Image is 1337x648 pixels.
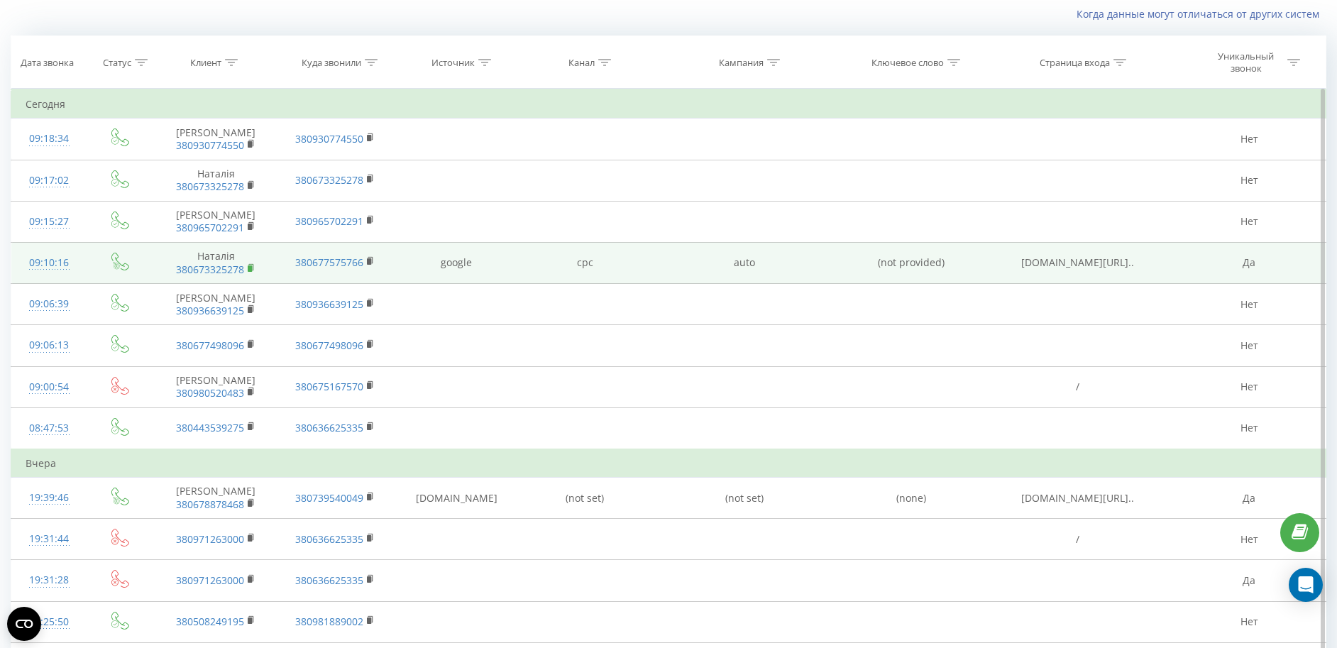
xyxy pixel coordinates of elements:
td: Нет [1173,201,1326,242]
td: Наталія [154,160,278,201]
td: [PERSON_NAME] [154,478,278,519]
a: 380678878468 [176,498,244,511]
a: 380936639125 [295,297,363,311]
td: Да [1173,560,1326,601]
div: 08:47:53 [26,414,73,442]
td: Да [1173,242,1326,283]
td: Нет [1173,325,1326,366]
a: 380673325278 [176,180,244,193]
a: 380508249195 [176,615,244,628]
td: [PERSON_NAME] [154,366,278,407]
div: Страница входа [1040,57,1110,69]
a: 380677498096 [176,339,244,352]
a: 380936639125 [176,304,244,317]
a: 380673325278 [295,173,363,187]
a: 380636625335 [295,532,363,546]
div: 19:39:46 [26,484,73,512]
div: Статус [103,57,131,69]
td: Да [1173,478,1326,519]
td: Сегодня [11,90,1326,119]
td: Вчера [11,449,1326,478]
div: 09:17:02 [26,167,73,194]
td: / [983,519,1173,560]
div: Клиент [190,57,221,69]
div: 09:15:27 [26,208,73,236]
a: 380965702291 [176,221,244,234]
div: 09:06:13 [26,331,73,359]
a: 380739540049 [295,491,363,505]
td: google [392,242,520,283]
td: [PERSON_NAME] [154,119,278,160]
td: Нет [1173,519,1326,560]
td: auto [649,242,840,283]
a: 380673325278 [176,263,244,276]
a: Когда данные могут отличаться от других систем [1077,7,1326,21]
td: (none) [840,478,982,519]
td: / [983,366,1173,407]
div: 19:25:50 [26,608,73,636]
td: [PERSON_NAME] [154,201,278,242]
a: 380677575766 [295,256,363,269]
td: cpc [521,242,649,283]
a: 380980520483 [176,386,244,400]
div: Open Intercom Messenger [1289,568,1323,602]
a: 380930774550 [176,138,244,152]
a: 380636625335 [295,573,363,587]
button: Open CMP widget [7,607,41,641]
div: Источник [431,57,475,69]
td: Наталія [154,242,278,283]
td: Нет [1173,284,1326,325]
div: 09:10:16 [26,249,73,277]
div: 09:06:39 [26,290,73,318]
a: 380677498096 [295,339,363,352]
span: [DOMAIN_NAME][URL].. [1021,256,1134,269]
div: Уникальный звонок [1208,50,1284,75]
a: 380971263000 [176,573,244,587]
div: 09:18:34 [26,125,73,153]
td: Нет [1173,160,1326,201]
div: Куда звонили [302,57,361,69]
a: 380443539275 [176,421,244,434]
div: Ключевое слово [871,57,944,69]
td: Нет [1173,601,1326,642]
td: Нет [1173,119,1326,160]
a: 380971263000 [176,532,244,546]
td: (not set) [649,478,840,519]
td: (not set) [521,478,649,519]
div: Канал [568,57,595,69]
div: Кампания [719,57,764,69]
a: 380675167570 [295,380,363,393]
div: 19:31:28 [26,566,73,594]
div: 09:00:54 [26,373,73,401]
div: 19:31:44 [26,525,73,553]
td: Нет [1173,407,1326,449]
a: 380965702291 [295,214,363,228]
a: 380981889002 [295,615,363,628]
div: Дата звонка [21,57,74,69]
td: [PERSON_NAME] [154,284,278,325]
a: 380930774550 [295,132,363,145]
a: 380636625335 [295,421,363,434]
td: Нет [1173,366,1326,407]
span: [DOMAIN_NAME][URL].. [1021,491,1134,505]
td: [DOMAIN_NAME] [392,478,520,519]
td: (not provided) [840,242,982,283]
